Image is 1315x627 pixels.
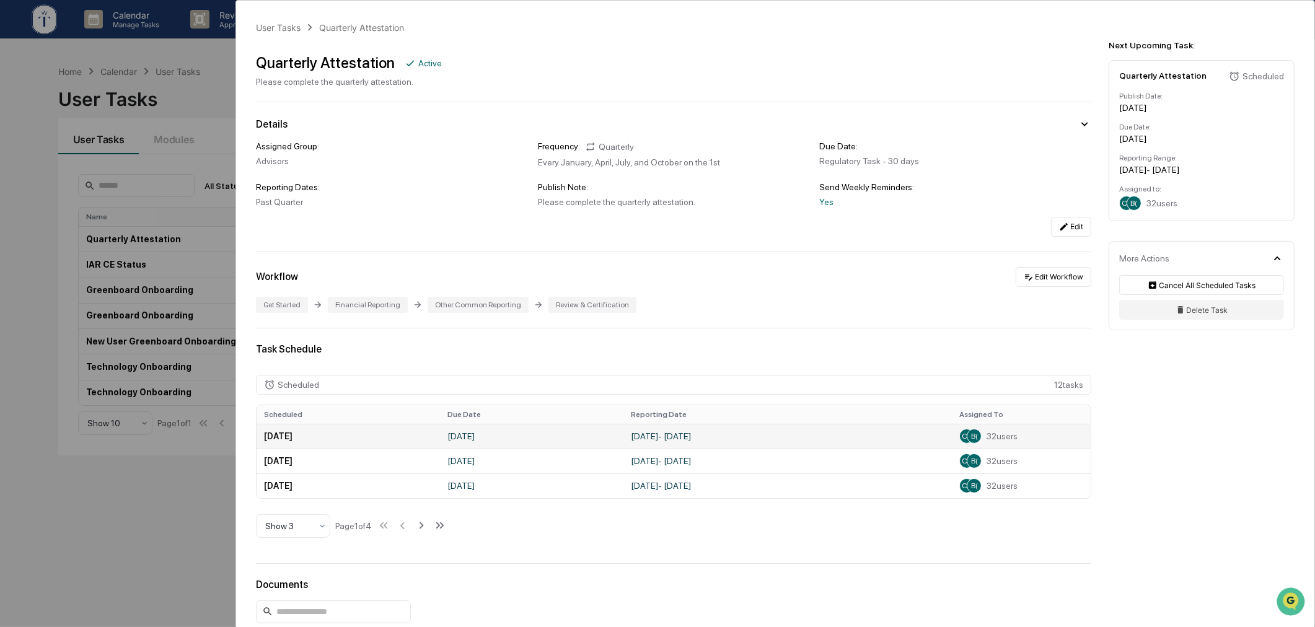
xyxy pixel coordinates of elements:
div: Details [256,118,288,130]
span: CE [1122,199,1132,208]
img: 1746055101610-c473b297-6a78-478c-a979-82029cc54cd1 [25,169,35,179]
div: [DATE] [1119,134,1284,144]
div: Please complete the quarterly attestation. [538,197,810,207]
th: Due Date [440,405,623,424]
div: Scheduled [1242,71,1284,81]
span: [DATE] [110,169,135,178]
button: Delete Task [1119,300,1284,320]
button: Start new chat [211,99,226,113]
div: Start new chat [42,95,203,107]
div: Please complete the quarterly attestation. [256,77,442,87]
span: B( [1131,199,1138,208]
span: 32 users [987,431,1018,441]
iframe: Open customer support [1275,586,1309,620]
div: Frequency: [538,141,580,152]
a: Powered byPylon [87,273,150,283]
div: [DATE] [1119,103,1284,113]
div: Quarterly Attestation [319,22,404,33]
td: [DATE] [440,473,623,498]
div: Workflow [256,271,298,283]
div: Page 1 of 4 [335,521,372,531]
div: 🗄️ [90,221,100,231]
div: Quarterly Attestation [256,54,395,72]
div: Quarterly Attestation [1119,71,1207,81]
div: User Tasks [256,22,301,33]
div: Publish Date: [1119,92,1284,100]
div: Regulatory Task - 30 days [819,156,1091,166]
td: [DATE] - [DATE] [623,449,952,473]
th: Reporting Date [623,405,952,424]
div: Past conversations [12,138,83,147]
div: We're available if you need us! [42,107,157,117]
span: 32 users [987,481,1018,491]
div: Get Started [256,297,308,313]
div: Financial Reporting [328,297,408,313]
button: Edit [1051,217,1091,237]
div: Review & Certification [548,297,636,313]
button: See all [192,135,226,150]
button: Cancel All Scheduled Tasks [1119,275,1284,295]
p: How can we help? [12,26,226,46]
div: [DATE] - [DATE] [1119,165,1284,175]
a: 🔎Data Lookup [7,239,83,261]
span: CE [962,457,972,465]
span: 32 users [1146,198,1177,208]
th: Scheduled [257,405,440,424]
div: Assigned Group: [256,141,528,151]
span: CE [962,432,972,441]
th: Assigned To [952,405,1091,424]
a: 🗄️Attestations [85,215,159,237]
span: 32 users [987,456,1018,466]
span: Attestations [102,220,154,232]
div: Yes [819,197,1091,207]
div: Due Date: [1119,123,1284,131]
td: [DATE] [440,424,623,449]
div: Advisors [256,156,528,166]
div: Send Weekly Reminders: [819,182,1091,192]
div: Active [418,58,442,68]
div: More Actions [1119,253,1169,263]
div: Reporting Dates: [256,182,528,192]
span: Preclearance [25,220,80,232]
div: Every January, April, July, and October on the 1st [538,157,810,167]
td: [DATE] [257,449,440,473]
div: Other Common Reporting [428,297,529,313]
div: Publish Note: [538,182,810,192]
div: 🖐️ [12,221,22,231]
img: Cameron Burns [12,157,32,177]
img: 1746055101610-c473b297-6a78-478c-a979-82029cc54cd1 [12,95,35,117]
td: [DATE] [257,424,440,449]
div: Assigned to: [1119,185,1284,193]
span: B( [971,481,978,490]
td: [DATE] [440,449,623,473]
td: [DATE] [257,473,440,498]
div: Task Schedule [256,343,1091,355]
span: Pylon [123,274,150,283]
td: [DATE] - [DATE] [623,424,952,449]
div: Past Quarter [256,197,528,207]
div: Scheduled [278,380,319,390]
div: Due Date: [819,141,1091,151]
div: Next Upcoming Task: [1109,40,1295,50]
span: [PERSON_NAME] [38,169,100,178]
span: CE [962,481,972,490]
span: B( [971,432,978,441]
a: 🖐️Preclearance [7,215,85,237]
span: B( [971,457,978,465]
div: Quarterly [585,141,634,152]
div: 🔎 [12,245,22,255]
div: Reporting Range: [1119,154,1284,162]
span: Data Lookup [25,243,78,256]
div: Documents [256,579,1091,590]
button: Edit Workflow [1016,267,1091,287]
td: [DATE] - [DATE] [623,473,952,498]
div: 12 task s [256,375,1091,395]
span: • [103,169,107,178]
